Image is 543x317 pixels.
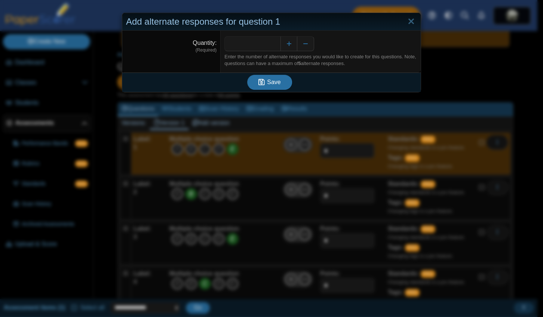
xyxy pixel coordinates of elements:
[267,79,280,85] span: Save
[297,36,314,51] button: Decrease
[247,75,292,90] button: Save
[280,36,297,51] button: Increase
[126,47,217,53] dfn: (Required)
[405,15,417,28] a: Close
[298,61,301,66] b: 5
[224,53,417,67] div: Enter the number of alternate responses you would like to create for this questions. Note, questi...
[193,40,217,46] label: Quantity
[122,13,421,31] div: Add alternate responses for question 1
